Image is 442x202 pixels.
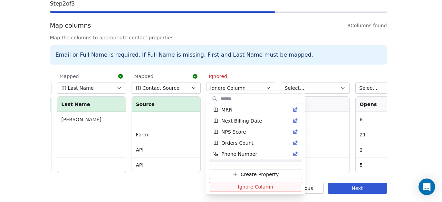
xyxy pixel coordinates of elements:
[241,171,279,177] span: Create Property
[221,117,262,124] span: Next Billing Date
[238,183,273,190] span: Ignore Column
[221,106,232,113] span: MRR
[221,151,257,157] span: Phone Number
[221,140,253,146] span: Orders Count
[221,162,289,169] span: Subscription Activated Date
[209,182,302,191] button: Ignore Column
[221,128,246,135] span: NPS Score
[209,169,302,179] button: Create Property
